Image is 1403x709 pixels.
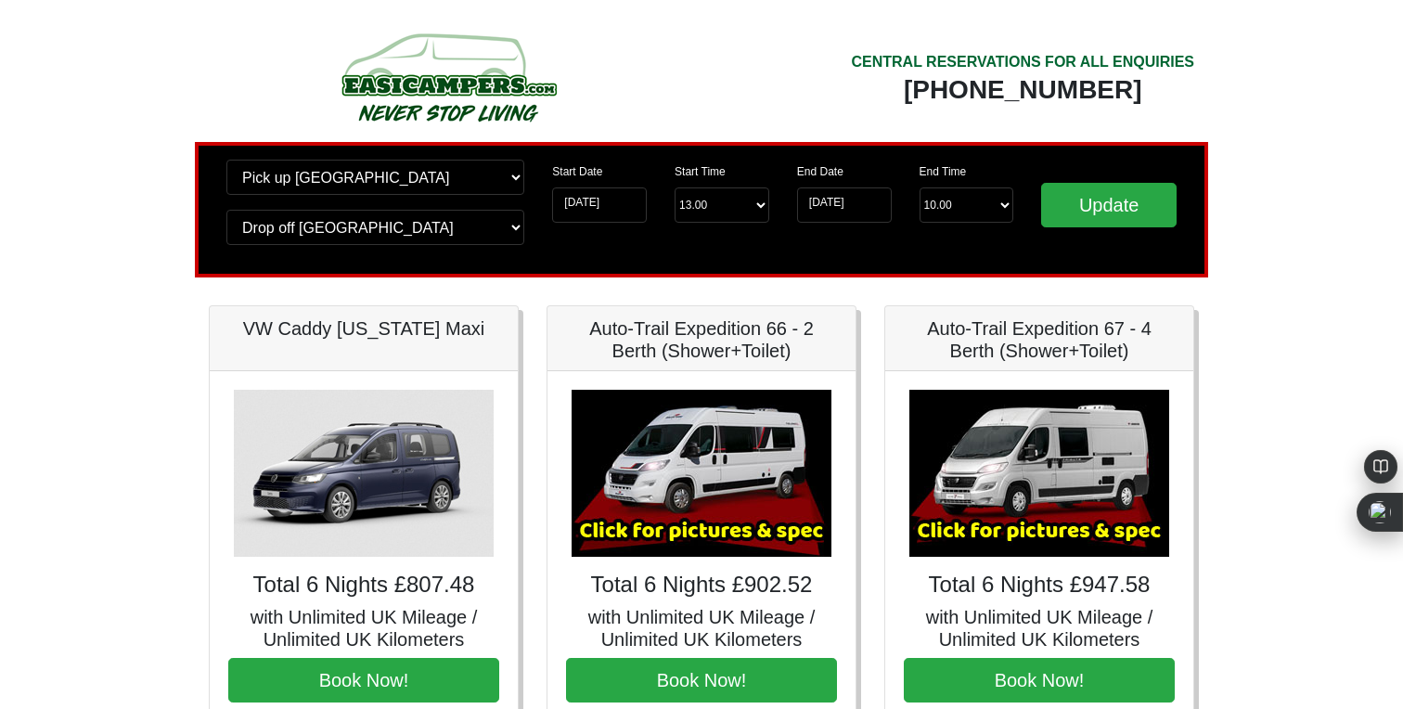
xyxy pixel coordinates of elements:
input: Return Date [797,187,892,223]
h5: VW Caddy [US_STATE] Maxi [228,317,499,340]
h5: Auto-Trail Expedition 66 - 2 Berth (Shower+Toilet) [566,317,837,362]
img: campers-checkout-logo.png [272,26,624,128]
button: Book Now! [228,658,499,703]
div: CENTRAL RESERVATIONS FOR ALL ENQUIRIES [851,51,1194,73]
h4: Total 6 Nights £947.58 [904,572,1175,599]
button: Book Now! [904,658,1175,703]
h5: with Unlimited UK Mileage / Unlimited UK Kilometers [566,606,837,651]
div: [PHONE_NUMBER] [851,73,1194,107]
h5: with Unlimited UK Mileage / Unlimited UK Kilometers [228,606,499,651]
input: Update [1041,183,1177,227]
h5: Auto-Trail Expedition 67 - 4 Berth (Shower+Toilet) [904,317,1175,362]
button: Book Now! [566,658,837,703]
label: Start Date [552,163,602,180]
h4: Total 6 Nights £807.48 [228,572,499,599]
img: Auto-Trail Expedition 66 - 2 Berth (Shower+Toilet) [572,390,831,557]
img: VW Caddy California Maxi [234,390,494,557]
input: Start Date [552,187,647,223]
label: Start Time [675,163,726,180]
h5: with Unlimited UK Mileage / Unlimited UK Kilometers [904,606,1175,651]
h4: Total 6 Nights £902.52 [566,572,837,599]
label: End Date [797,163,843,180]
label: End Time [920,163,967,180]
img: Auto-Trail Expedition 67 - 4 Berth (Shower+Toilet) [909,390,1169,557]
